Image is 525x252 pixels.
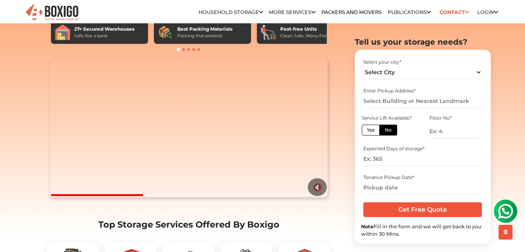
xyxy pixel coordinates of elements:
div: Enter Pickup Address [363,87,482,94]
h2: Top Storage Services Offered By Boxigo [47,219,331,230]
a: Packers and Movers [321,9,382,15]
h2: Tell us your storage needs? [355,37,491,47]
a: Publications [388,9,431,15]
div: Expected Days of storage [363,145,482,152]
div: Tenative Pickup Date [363,174,482,181]
div: Select your city [363,58,482,65]
div: Floor No [429,114,483,121]
div: Best Packing Materials [177,26,232,33]
label: No [379,124,397,135]
button: 🔇 [308,178,327,196]
div: Service Lift Available? [362,114,415,121]
img: Best Packing Materials [158,24,173,40]
a: Household Storage [199,9,263,15]
input: Select Building or Nearest Landmark [363,94,482,108]
div: Clean, Safe, Worry-Free [280,33,329,39]
div: Packing that protects [177,33,232,39]
label: Yes [362,124,380,135]
a: Login [477,9,498,15]
a: Contact [437,6,471,18]
input: Ex: 4 [429,124,483,138]
img: whatsapp-icon.svg [8,8,23,23]
div: Fill in the form and we will get back to you within 30 Mins. [361,222,485,237]
input: Ex: 365 [363,152,482,166]
div: 27+ Secured Warehouses [74,26,134,33]
button: scroll up [499,225,513,240]
video: Your browser does not support the video tag. [50,58,328,197]
input: Get Free Quote [363,202,482,217]
a: More services [269,9,316,15]
img: Pest-free Units [261,24,276,40]
img: 27+ Secured Warehouses [55,24,70,40]
input: Pickup date [363,181,482,194]
div: Pest-free Units [280,26,329,33]
b: Note [361,223,373,229]
img: Boxigo [25,3,79,22]
div: Safe like a bank [74,33,134,39]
